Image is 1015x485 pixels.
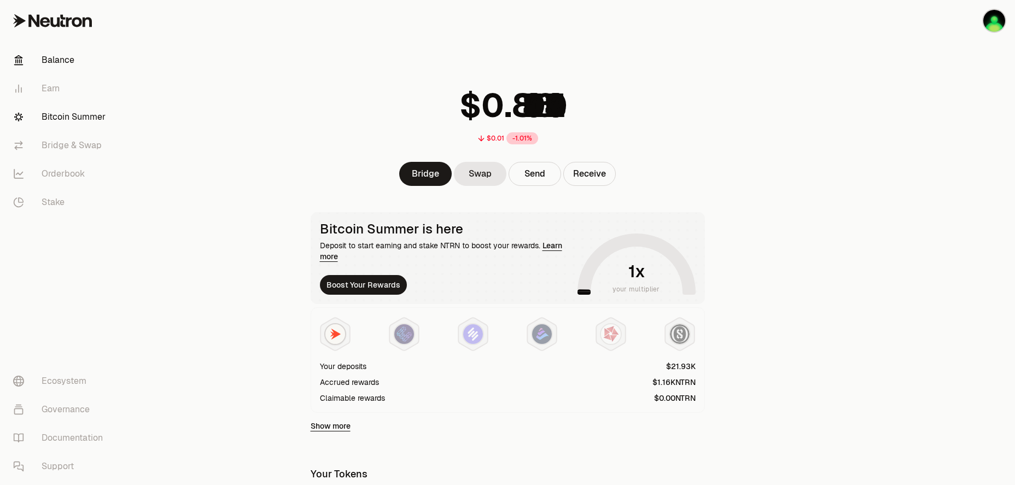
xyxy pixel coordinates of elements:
[454,162,506,186] a: Swap
[532,324,552,344] img: Bedrock Diamonds
[4,424,118,452] a: Documentation
[4,103,118,131] a: Bitcoin Summer
[394,324,414,344] img: EtherFi Points
[612,284,660,295] span: your multiplier
[487,134,504,143] div: $0.01
[325,324,345,344] img: NTRN
[4,131,118,160] a: Bridge & Swap
[320,221,573,237] div: Bitcoin Summer is here
[320,240,573,262] div: Deposit to start earning and stake NTRN to boost your rewards.
[320,377,379,388] div: Accrued rewards
[4,395,118,424] a: Governance
[320,393,385,404] div: Claimable rewards
[506,132,538,144] div: -1.01%
[509,162,561,186] button: Send
[4,452,118,481] a: Support
[4,74,118,103] a: Earn
[563,162,616,186] button: Receive
[4,367,118,395] a: Ecosystem
[311,420,351,431] a: Show more
[311,466,367,482] div: Your Tokens
[320,275,407,295] button: Boost Your Rewards
[399,162,452,186] a: Bridge
[320,361,366,372] div: Your deposits
[983,10,1005,32] img: KO
[4,188,118,217] a: Stake
[670,324,690,344] img: Structured Points
[601,324,621,344] img: Mars Fragments
[463,324,483,344] img: Solv Points
[4,46,118,74] a: Balance
[4,160,118,188] a: Orderbook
